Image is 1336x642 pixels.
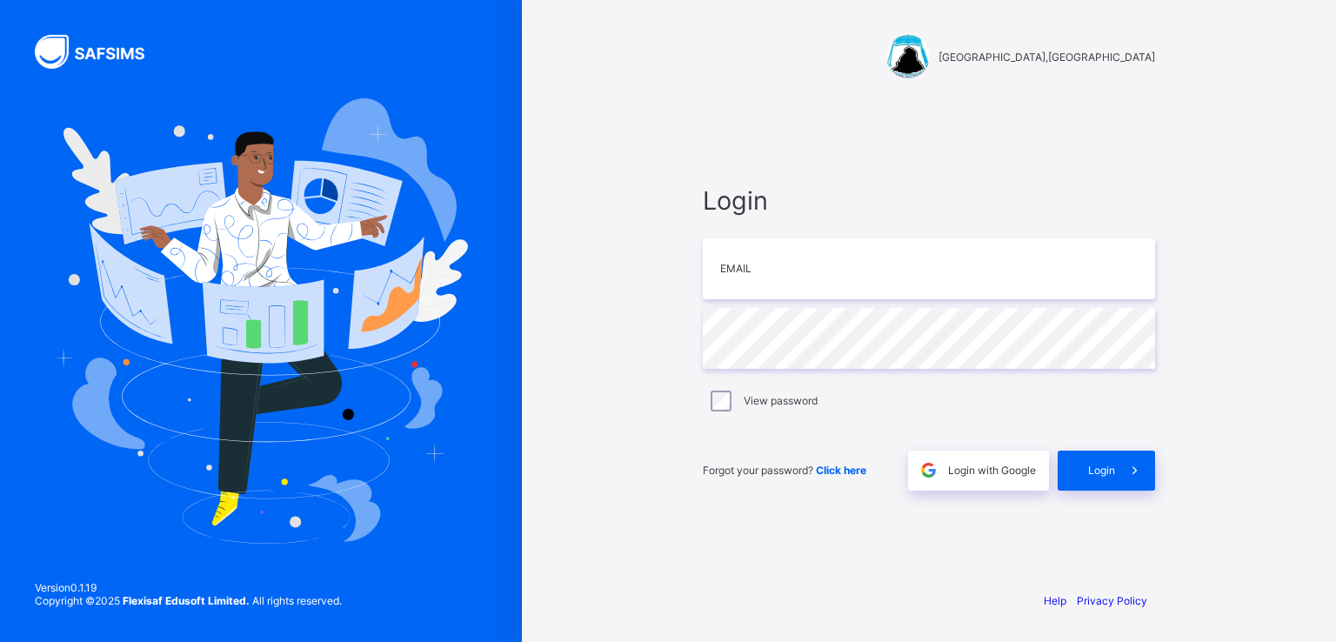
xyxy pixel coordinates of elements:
img: SAFSIMS Logo [35,35,165,69]
img: google.396cfc9801f0270233282035f929180a.svg [918,460,939,480]
strong: Flexisaf Edusoft Limited. [123,594,250,607]
span: [GEOGRAPHIC_DATA],[GEOGRAPHIC_DATA] [939,50,1155,64]
span: Login with Google [948,464,1036,477]
label: View password [744,394,818,407]
span: Copyright © 2025 All rights reserved. [35,594,342,607]
span: Forgot your password? [703,464,866,477]
span: Version 0.1.19 [35,581,342,594]
a: Privacy Policy [1077,594,1147,607]
span: Login [703,185,1155,216]
a: Help [1044,594,1066,607]
img: Hero Image [54,98,468,544]
span: Login [1088,464,1115,477]
a: Click here [816,464,866,477]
